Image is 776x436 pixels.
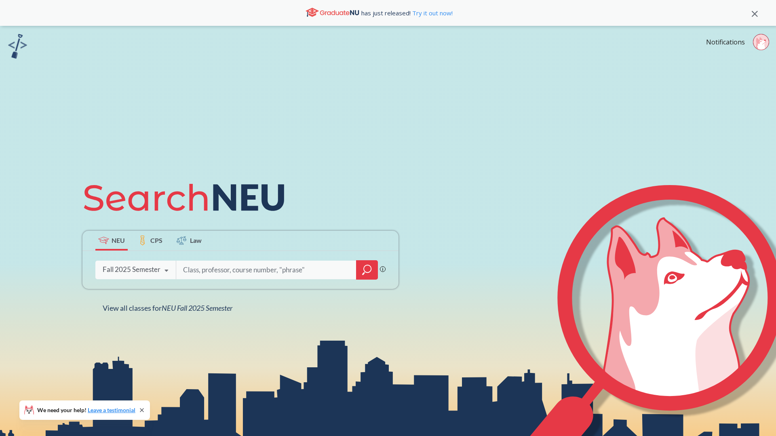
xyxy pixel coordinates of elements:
span: We need your help! [37,407,135,413]
a: Leave a testimonial [88,407,135,413]
a: Notifications [706,38,745,46]
div: magnifying glass [356,260,378,280]
span: has just released! [361,8,453,17]
input: Class, professor, course number, "phrase" [182,261,350,278]
span: Law [190,236,202,245]
img: sandbox logo [8,34,27,59]
span: NEU Fall 2025 Semester [162,303,232,312]
svg: magnifying glass [362,264,372,276]
a: Try it out now! [411,9,453,17]
a: sandbox logo [8,34,27,61]
span: CPS [150,236,162,245]
div: Fall 2025 Semester [103,265,160,274]
span: View all classes for [103,303,232,312]
span: NEU [112,236,125,245]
